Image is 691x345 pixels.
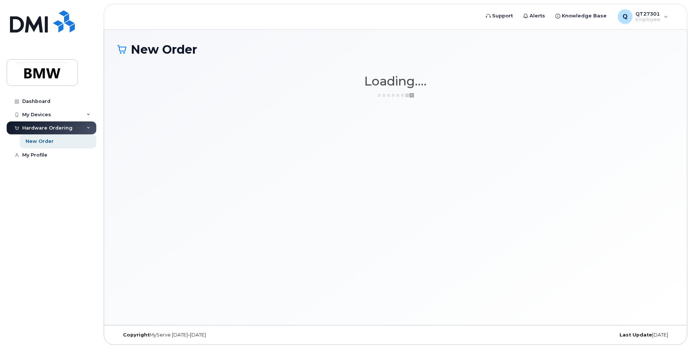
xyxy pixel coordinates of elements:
strong: Copyright [123,332,150,338]
img: ajax-loader-3a6953c30dc77f0bf724df975f13086db4f4c1262e45940f03d1251963f1bf2e.gif [377,93,414,98]
div: [DATE] [488,332,674,338]
div: MyServe [DATE]–[DATE] [117,332,303,338]
h1: Loading.... [117,74,674,88]
strong: Last Update [620,332,652,338]
h1: New Order [117,43,674,56]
